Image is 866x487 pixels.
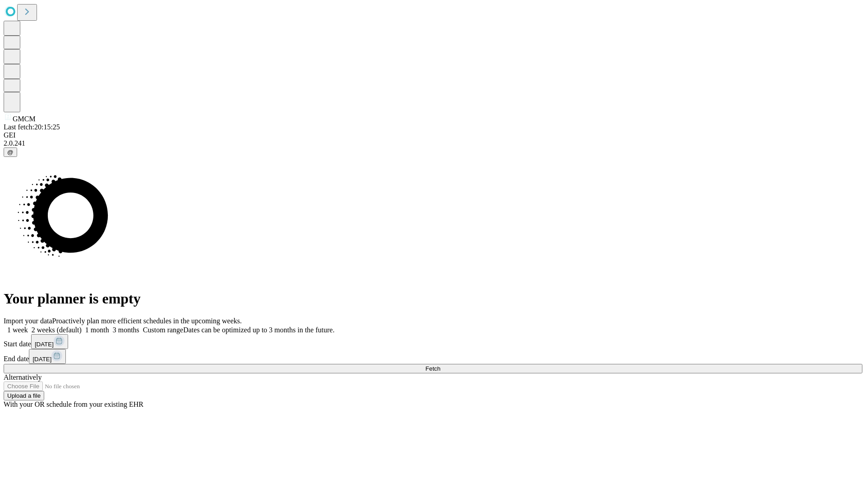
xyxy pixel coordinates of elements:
[4,290,862,307] h1: Your planner is empty
[4,147,17,157] button: @
[4,400,143,408] span: With your OR schedule from your existing EHR
[113,326,139,334] span: 3 months
[7,326,28,334] span: 1 week
[52,317,242,325] span: Proactively plan more efficient schedules in the upcoming weeks.
[85,326,109,334] span: 1 month
[31,334,68,349] button: [DATE]
[143,326,183,334] span: Custom range
[13,115,36,123] span: GMCM
[32,326,82,334] span: 2 weeks (default)
[4,334,862,349] div: Start date
[4,364,862,373] button: Fetch
[35,341,54,348] span: [DATE]
[4,123,60,131] span: Last fetch: 20:15:25
[4,139,862,147] div: 2.0.241
[7,149,14,156] span: @
[425,365,440,372] span: Fetch
[4,391,44,400] button: Upload a file
[29,349,66,364] button: [DATE]
[32,356,51,363] span: [DATE]
[183,326,334,334] span: Dates can be optimized up to 3 months in the future.
[4,317,52,325] span: Import your data
[4,131,862,139] div: GEI
[4,349,862,364] div: End date
[4,373,41,381] span: Alternatively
